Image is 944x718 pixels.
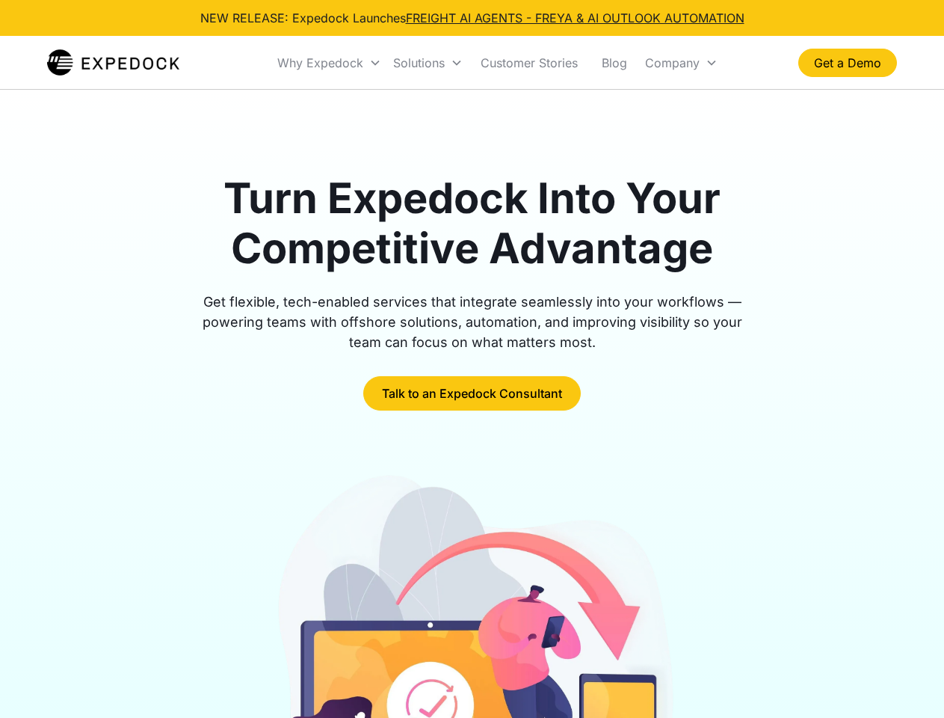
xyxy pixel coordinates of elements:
[363,376,581,411] a: Talk to an Expedock Consultant
[47,48,179,78] img: Expedock Logo
[406,10,744,25] a: FREIGHT AI AGENTS - FREYA & AI OUTLOOK AUTOMATION
[393,55,445,70] div: Solutions
[590,37,639,88] a: Blog
[277,55,363,70] div: Why Expedock
[645,55,700,70] div: Company
[639,37,724,88] div: Company
[798,49,897,77] a: Get a Demo
[47,48,179,78] a: home
[869,646,944,718] iframe: Chat Widget
[185,292,759,352] div: Get flexible, tech-enabled services that integrate seamlessly into your workflows — powering team...
[271,37,387,88] div: Why Expedock
[200,9,744,27] div: NEW RELEASE: Expedock Launches
[185,174,759,274] h1: Turn Expedock Into Your Competitive Advantage
[387,37,469,88] div: Solutions
[469,37,590,88] a: Customer Stories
